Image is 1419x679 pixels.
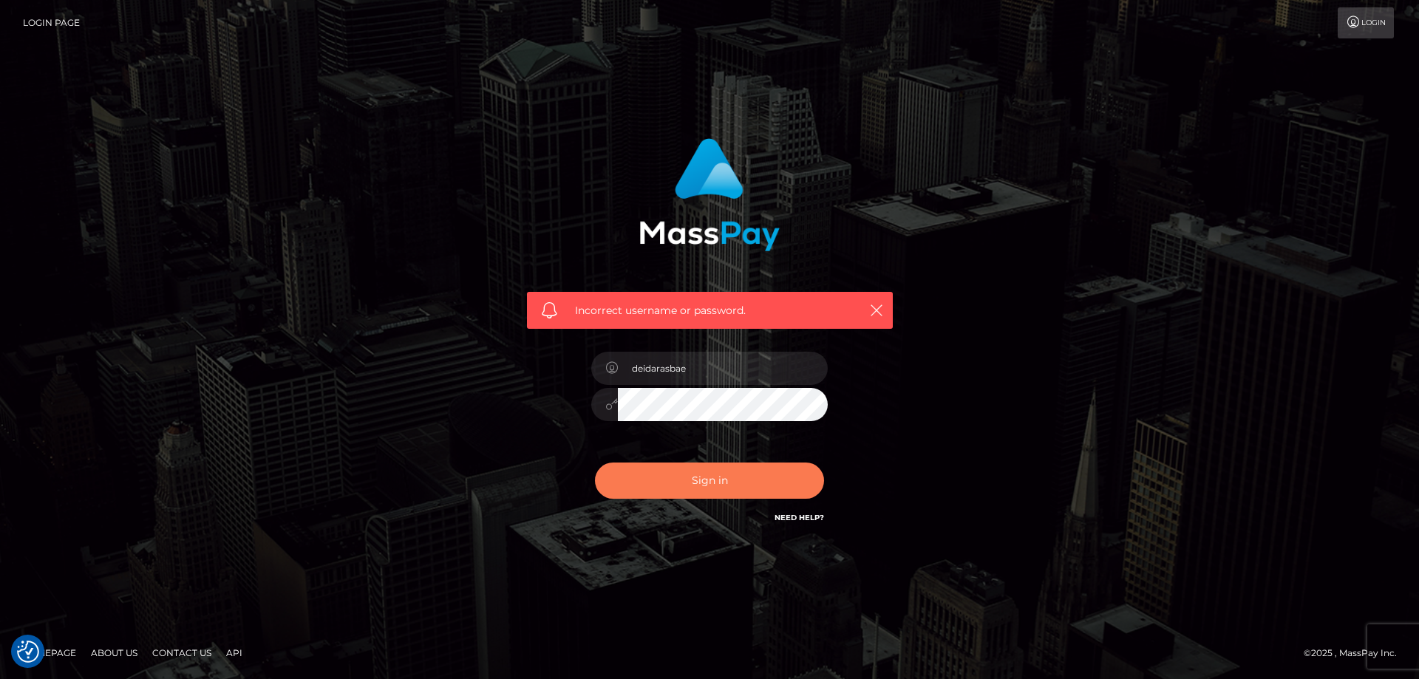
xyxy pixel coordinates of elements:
a: Login Page [23,7,80,38]
span: Incorrect username or password. [575,303,845,318]
button: Sign in [595,463,824,499]
a: About Us [85,641,143,664]
a: Contact Us [146,641,217,664]
a: Homepage [16,641,82,664]
div: © 2025 , MassPay Inc. [1304,645,1408,661]
img: MassPay Login [639,138,780,251]
img: Revisit consent button [17,641,39,663]
button: Consent Preferences [17,641,39,663]
a: API [220,641,248,664]
input: Username... [618,352,828,385]
a: Login [1338,7,1394,38]
a: Need Help? [775,513,824,522]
